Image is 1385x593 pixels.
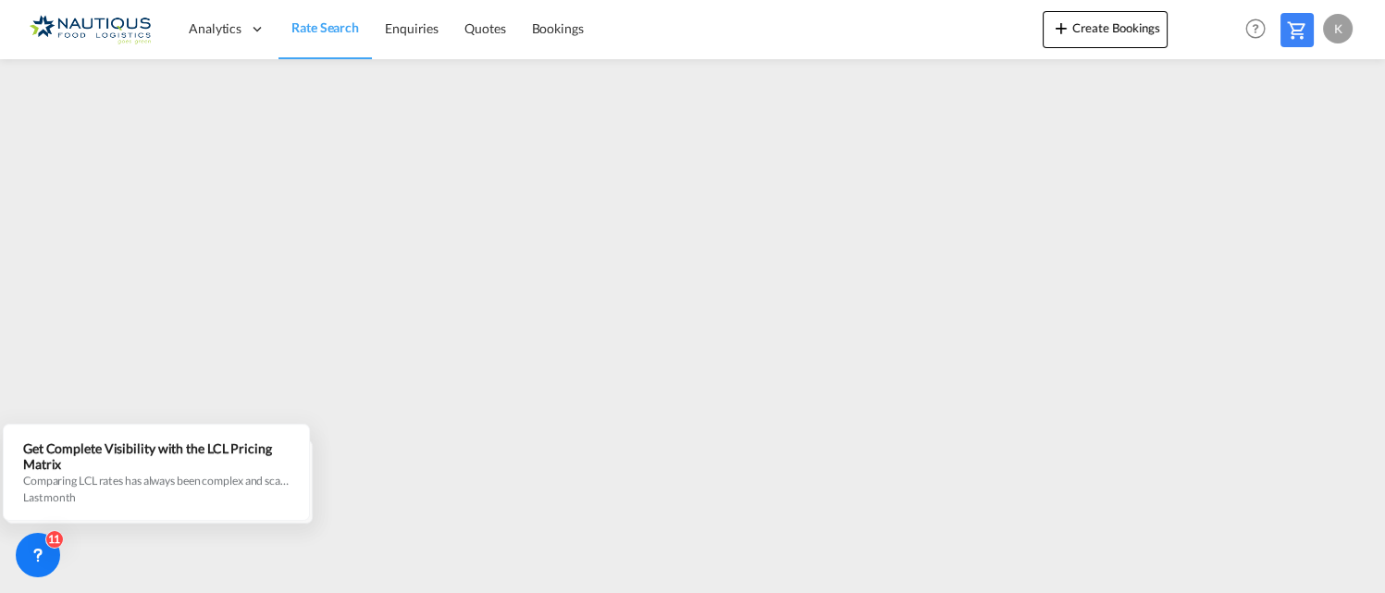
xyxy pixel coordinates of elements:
[28,8,153,50] img: a7bdea90b4cb11ec9b0c034cfa5061e8.png
[1323,14,1353,43] div: K
[385,20,439,36] span: Enquiries
[291,19,359,35] span: Rate Search
[1043,11,1168,48] button: icon-plus 400-fgCreate Bookings
[1050,17,1072,39] md-icon: icon-plus 400-fg
[189,19,241,38] span: Analytics
[1240,13,1280,46] div: Help
[464,20,505,36] span: Quotes
[1240,13,1271,44] span: Help
[532,20,584,36] span: Bookings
